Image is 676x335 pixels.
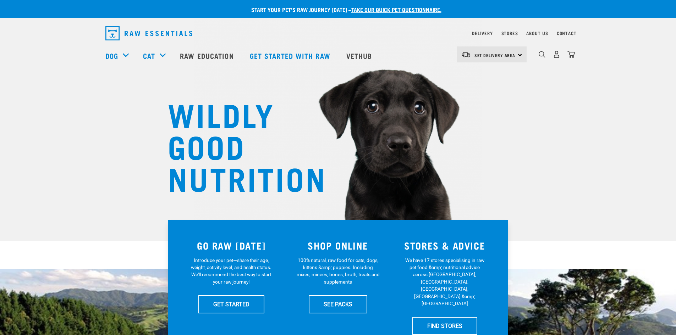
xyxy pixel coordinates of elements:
[198,295,264,313] a: GET STARTED
[173,41,242,70] a: Raw Education
[403,257,487,307] p: We have 17 stores specialising in raw pet food &amp; nutritional advice across [GEOGRAPHIC_DATA],...
[526,32,548,34] a: About Us
[289,240,387,251] h3: SHOP ONLINE
[105,26,192,40] img: Raw Essentials Logo
[472,32,493,34] a: Delivery
[105,50,118,61] a: Dog
[501,32,518,34] a: Stores
[182,240,281,251] h3: GO RAW [DATE]
[557,32,577,34] a: Contact
[351,8,441,11] a: take our quick pet questionnaire.
[168,97,310,193] h1: WILDLY GOOD NUTRITION
[396,240,494,251] h3: STORES & ADVICE
[100,23,577,43] nav: dropdown navigation
[539,51,545,58] img: home-icon-1@2x.png
[309,295,367,313] a: SEE PACKS
[412,317,477,335] a: FIND STORES
[143,50,155,61] a: Cat
[461,51,471,58] img: van-moving.png
[567,51,575,58] img: home-icon@2x.png
[553,51,560,58] img: user.png
[189,257,273,286] p: Introduce your pet—share their age, weight, activity level, and health status. We'll recommend th...
[296,257,380,286] p: 100% natural, raw food for cats, dogs, kittens &amp; puppies. Including mixes, minces, bones, bro...
[243,41,339,70] a: Get started with Raw
[474,54,516,56] span: Set Delivery Area
[339,41,381,70] a: Vethub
